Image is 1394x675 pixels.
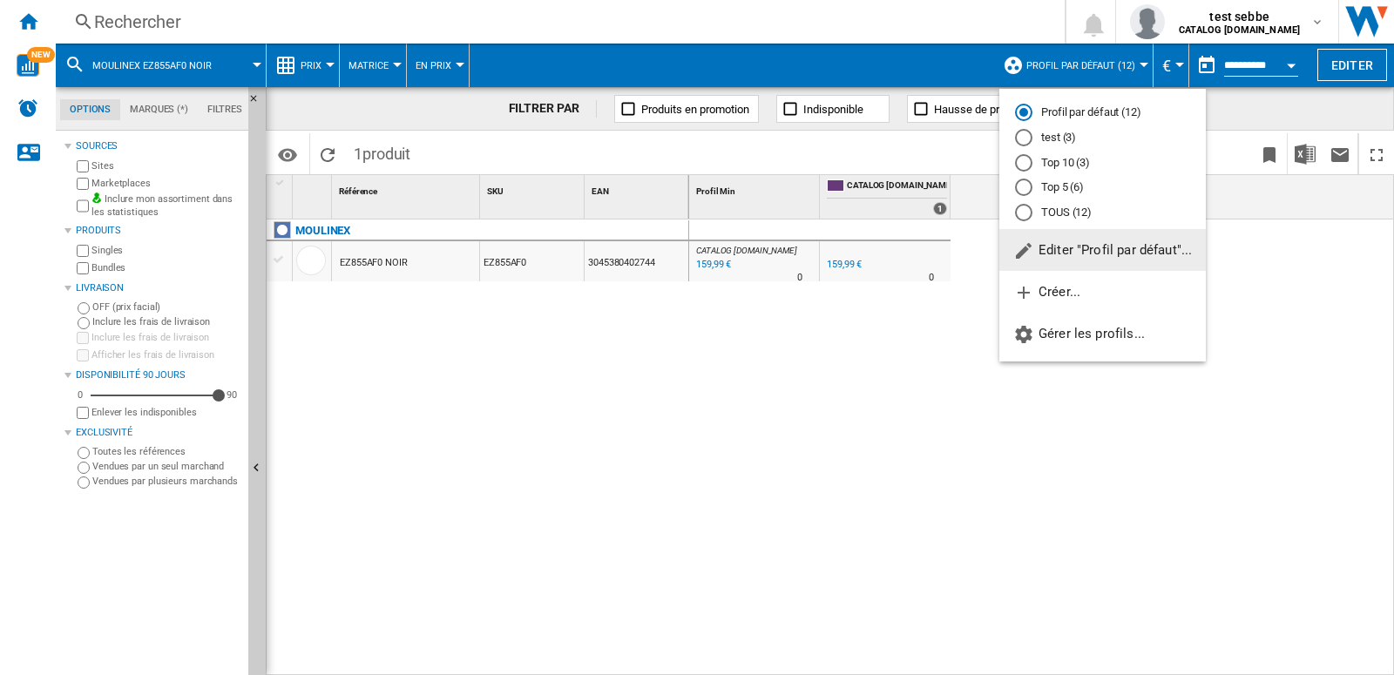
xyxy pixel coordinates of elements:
[1013,326,1145,341] span: Gérer les profils...
[1013,242,1192,258] span: Editer "Profil par défaut"...
[1015,154,1190,171] md-radio-button: Top 10 (3)
[1013,284,1080,300] span: Créer...
[1015,205,1190,221] md-radio-button: TOUS (12)
[1015,105,1190,121] md-radio-button: Profil par défaut (12)
[1015,179,1190,196] md-radio-button: Top 5 (6)
[1015,130,1190,146] md-radio-button: test (3)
